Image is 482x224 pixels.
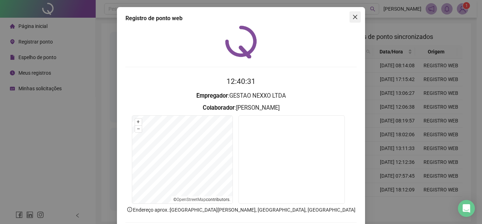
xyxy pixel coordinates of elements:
[125,103,357,113] h3: : [PERSON_NAME]
[176,197,206,202] a: OpenStreetMap
[125,91,357,100] h3: : GESTAO NEXXO LTDA
[125,14,357,23] div: Registro de ponto web
[173,197,230,202] li: © contributors.
[135,119,142,125] button: +
[349,11,361,23] button: Close
[125,206,357,214] p: Endereço aprox. : [GEOGRAPHIC_DATA][PERSON_NAME], [GEOGRAPHIC_DATA], [GEOGRAPHIC_DATA]
[127,206,133,213] span: info-circle
[225,25,257,58] img: QRPoint
[196,92,228,99] strong: Empregador
[203,104,235,111] strong: Colaborador
[226,77,256,86] time: 12:40:31
[135,126,142,132] button: –
[458,200,475,217] div: Open Intercom Messenger
[352,14,358,20] span: close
